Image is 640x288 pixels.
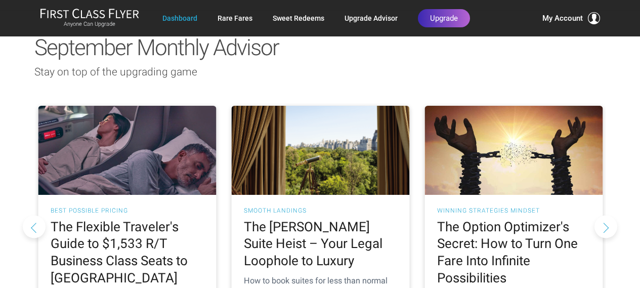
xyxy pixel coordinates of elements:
button: My Account [542,12,600,24]
small: Anyone Can Upgrade [40,21,139,28]
span: My Account [542,12,583,24]
a: First Class FlyerAnyone Can Upgrade [40,8,139,28]
button: Previous slide [23,216,46,238]
h3: Winning Strategies Mindset [437,208,590,214]
span: Stay on top of the upgrading game [34,66,197,78]
a: Rare Fares [218,9,252,27]
img: First Class Flyer [40,8,139,19]
a: Upgrade [418,9,470,27]
h2: The Option Optimizer's Secret: How to Turn One Fare Into Infinite Possibilities [437,219,590,287]
h2: The Flexible Traveler's Guide to $1,533 R/T Business Class Seats to [GEOGRAPHIC_DATA] [51,219,203,287]
a: Upgrade Advisor [345,9,398,27]
h3: Smooth Landings [244,208,397,214]
a: Sweet Redeems [273,9,324,27]
h3: Best Possible Pricing [51,208,203,214]
button: Next slide [594,216,617,238]
h2: The [PERSON_NAME] Suite Heist – Your Legal Loophole to Luxury [244,219,397,270]
span: September Monthly Advisor [34,34,279,61]
a: Dashboard [162,9,197,27]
